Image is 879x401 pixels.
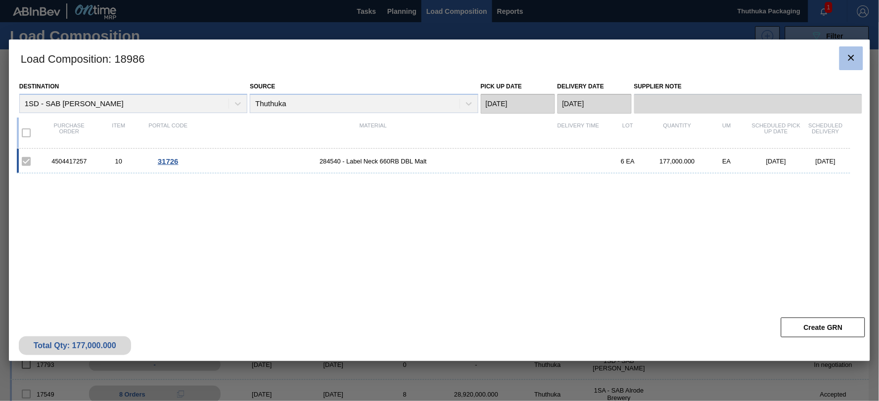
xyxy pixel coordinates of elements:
[19,83,59,90] label: Destination
[603,122,652,143] div: Lot
[45,158,94,165] div: 4504417257
[193,158,554,165] span: 284540 - Label Neck 660RB DBL Malt
[250,83,275,90] label: Source
[781,318,865,337] button: Create GRN
[801,122,850,143] div: Scheduled Delivery
[481,83,522,90] label: Pick up Date
[751,158,801,165] div: [DATE]
[603,158,652,165] div: 6 EA
[143,122,193,143] div: Portal code
[557,94,632,114] input: mm/dd/yyyy
[554,122,603,143] div: Delivery Time
[801,158,850,165] div: [DATE]
[557,83,604,90] label: Delivery Date
[702,158,751,165] div: EA
[94,158,143,165] div: 10
[702,122,751,143] div: UM
[45,122,94,143] div: Purchase order
[652,158,702,165] div: 177,000.000
[652,122,702,143] div: Quantity
[751,122,801,143] div: Scheduled Pick up Date
[26,341,124,350] div: Total Qty: 177,000.000
[143,157,193,165] div: Go to Order
[158,157,179,165] span: 31726
[9,40,870,77] h3: Load Composition : 18986
[481,94,555,114] input: mm/dd/yyyy
[94,122,143,143] div: Item
[634,80,862,94] label: Supplier Note
[193,122,554,143] div: Material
